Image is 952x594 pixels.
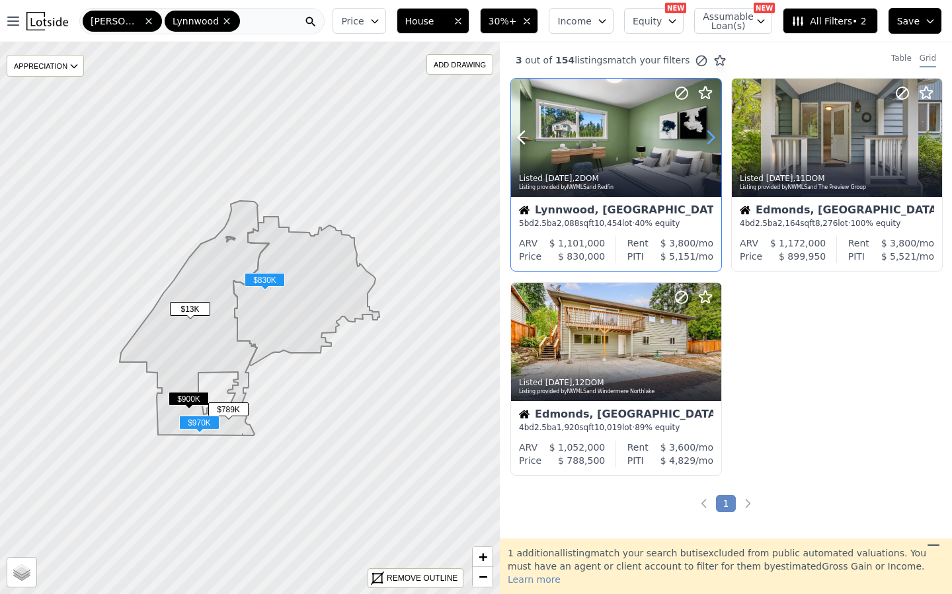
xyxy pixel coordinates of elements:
span: $ 3,600 [660,442,695,453]
div: /mo [644,250,713,263]
span: $ 788,500 [558,455,605,466]
span: 10,454 [594,219,622,228]
div: Listing provided by NWMLS and Redfin [519,184,715,192]
a: Listed [DATE],2DOMListing provided byNWMLSand RedfinHouseLynnwood, [GEOGRAPHIC_DATA]5bd2.5ba2,088... [510,78,721,272]
div: Rent [848,237,869,250]
span: $ 1,052,000 [549,442,606,453]
span: 2,088 [557,219,579,228]
div: ARV [519,237,537,250]
a: Zoom out [473,567,493,587]
span: 3 [516,55,522,65]
button: Assumable Loan(s) [694,8,772,34]
img: House [519,205,530,215]
ul: Pagination [500,497,952,510]
span: $789K [208,402,249,416]
span: 154 [552,55,575,65]
div: Table [891,53,912,67]
a: Listed [DATE],11DOMListing provided byNWMLSand The Preview GroupHouseEdmonds, [GEOGRAPHIC_DATA]4b... [731,78,941,272]
div: 4 bd 2.5 ba sqft lot · 100% equity [740,218,934,229]
div: NEW [754,3,775,13]
div: /mo [649,237,713,250]
span: $ 5,151 [660,251,695,262]
img: House [519,409,530,420]
time: 2025-09-18 00:00 [766,174,793,183]
div: Listing provided by NWMLS and Windermere Northlake [519,388,715,396]
span: Price [341,15,364,28]
img: House [740,205,750,215]
a: Page 1 is your current page [716,495,736,512]
span: 8,276 [815,219,838,228]
div: $830K [245,273,285,292]
div: out of listings [500,54,727,67]
span: $ 1,172,000 [770,238,826,248]
div: Listed , 12 DOM [519,377,715,388]
span: 30%+ [489,15,517,28]
div: 5 bd 2.5 ba sqft lot · 40% equity [519,218,713,229]
div: ADD DRAWING [427,55,493,74]
a: Next page [741,497,754,510]
div: Edmonds, [GEOGRAPHIC_DATA] [740,205,934,218]
div: Rent [627,237,649,250]
a: Listed [DATE],12DOMListing provided byNWMLSand Windermere NorthlakeHouseEdmonds, [GEOGRAPHIC_DATA... [510,282,721,476]
span: 2,164 [777,219,800,228]
span: [PERSON_NAME] [91,15,141,28]
a: Layers [7,558,36,587]
div: Grid [920,53,936,67]
div: APPRECIATION [7,55,84,77]
span: $900K [169,392,209,406]
span: 10,019 [594,423,622,432]
span: $ 830,000 [558,251,605,262]
div: Lynnwood, [GEOGRAPHIC_DATA] [519,205,713,218]
div: /mo [644,454,713,467]
div: /mo [865,250,934,263]
div: PITI [627,454,644,467]
span: match your filters [608,54,690,67]
span: $ 1,101,000 [549,238,606,248]
span: $ 5,521 [881,251,916,262]
div: $900K [169,392,209,411]
span: $ 4,829 [660,455,695,466]
button: All Filters• 2 [783,8,877,34]
div: Listing provided by NWMLS and The Preview Group [740,184,935,192]
time: 2025-09-16 23:52 [545,378,573,387]
span: Equity [633,15,662,28]
span: $830K [245,273,285,287]
span: − [479,568,487,585]
time: 2025-09-26 23:18 [545,174,573,183]
div: ARV [519,441,537,454]
button: Income [549,8,614,34]
div: Price [740,250,762,263]
span: + [479,548,487,565]
div: Rent [627,441,649,454]
div: /mo [649,441,713,454]
button: House [397,8,469,34]
button: 30%+ [480,8,539,34]
span: Save [897,15,920,28]
a: Previous page [697,497,711,510]
div: Listed , 11 DOM [740,173,935,184]
span: Lynnwood [173,15,219,28]
span: $ 3,800 [660,238,695,248]
span: All Filters • 2 [791,15,866,28]
button: Equity [624,8,684,34]
span: House [405,15,448,28]
span: Income [557,15,592,28]
span: $13K [170,302,210,316]
div: Price [519,250,541,263]
div: $13K [170,302,210,321]
span: Assumable Loan(s) [703,12,745,30]
div: Listed , 2 DOM [519,173,715,184]
div: NEW [665,3,686,13]
div: PITI [848,250,865,263]
div: Edmonds, [GEOGRAPHIC_DATA] [519,409,713,422]
span: $ 899,950 [779,251,826,262]
div: 4 bd 2.5 ba sqft lot · 89% equity [519,422,713,433]
div: $970K [179,416,219,435]
div: 1 additional listing match your search but is excluded from public automated valuations. You must... [500,538,952,594]
div: REMOVE OUTLINE [387,572,457,584]
button: Price [333,8,385,34]
span: $ 3,800 [881,238,916,248]
img: Lotside [26,12,68,30]
div: /mo [869,237,934,250]
div: ARV [740,237,758,250]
